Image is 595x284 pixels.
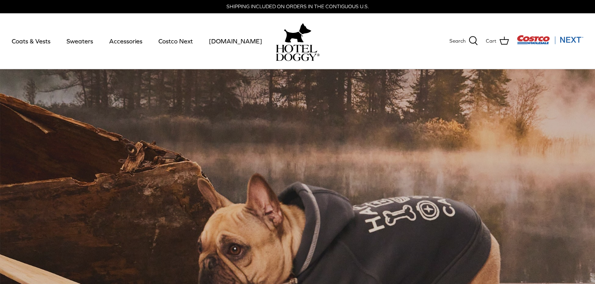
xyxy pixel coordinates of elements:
[276,45,320,61] img: hoteldoggycom
[449,36,478,46] a: Search
[517,40,583,46] a: Visit Costco Next
[517,35,583,45] img: Costco Next
[102,28,149,54] a: Accessories
[276,21,320,61] a: hoteldoggy.com hoteldoggycom
[449,37,466,45] span: Search
[486,37,496,45] span: Cart
[486,36,509,46] a: Cart
[202,28,269,54] a: [DOMAIN_NAME]
[59,28,100,54] a: Sweaters
[5,28,58,54] a: Coats & Vests
[151,28,200,54] a: Costco Next
[284,21,311,45] img: hoteldoggy.com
